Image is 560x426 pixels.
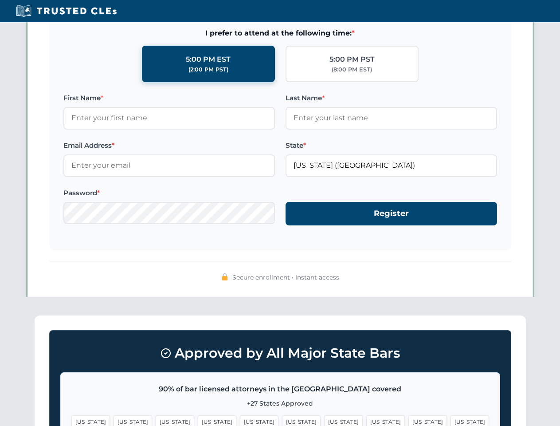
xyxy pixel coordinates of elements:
[63,188,275,198] label: Password
[71,398,489,408] p: +27 States Approved
[286,93,497,103] label: Last Name
[188,65,228,74] div: (2:00 PM PST)
[286,202,497,225] button: Register
[221,273,228,280] img: 🔒
[63,154,275,177] input: Enter your email
[13,4,119,18] img: Trusted CLEs
[60,341,500,365] h3: Approved by All Major State Bars
[286,107,497,129] input: Enter your last name
[286,140,497,151] label: State
[332,65,372,74] div: (8:00 PM EST)
[232,272,339,282] span: Secure enrollment • Instant access
[71,383,489,395] p: 90% of bar licensed attorneys in the [GEOGRAPHIC_DATA] covered
[63,93,275,103] label: First Name
[63,140,275,151] label: Email Address
[63,107,275,129] input: Enter your first name
[286,154,497,177] input: Florida (FL)
[63,28,497,39] span: I prefer to attend at the following time:
[186,54,231,65] div: 5:00 PM EST
[329,54,375,65] div: 5:00 PM PST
